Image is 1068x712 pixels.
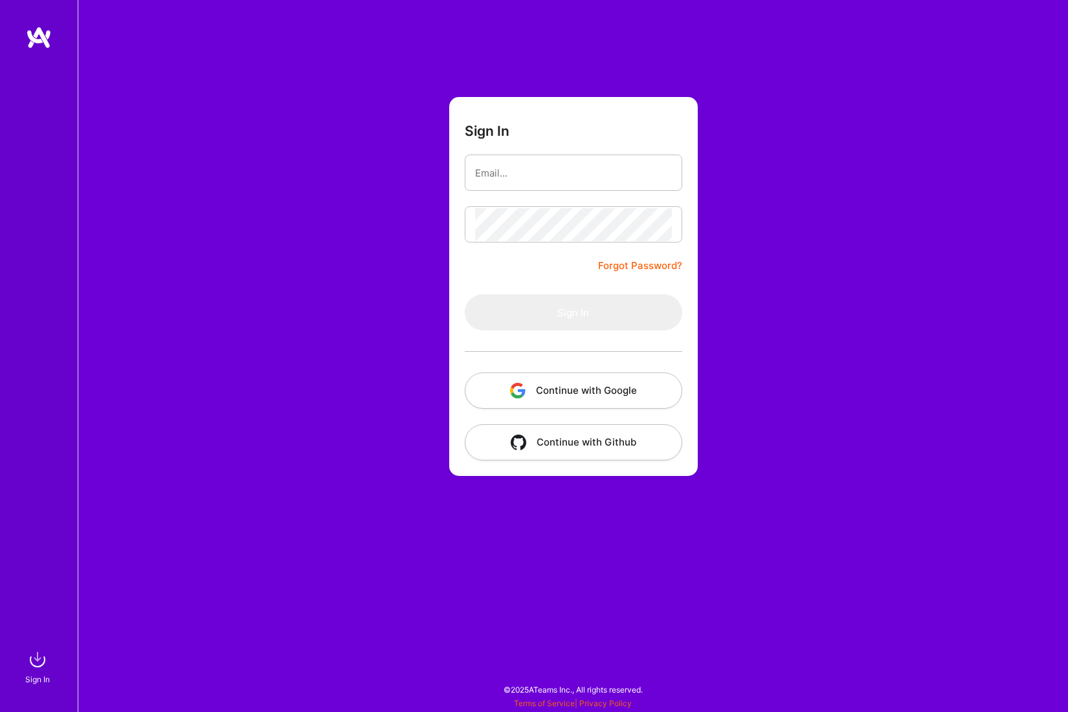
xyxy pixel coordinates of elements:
h3: Sign In [465,123,509,139]
a: Terms of Service [514,698,575,708]
a: sign inSign In [27,647,50,686]
div: © 2025 ATeams Inc., All rights reserved. [78,673,1068,706]
div: Sign In [25,673,50,686]
button: Sign In [465,294,682,330]
a: Privacy Policy [579,698,632,708]
img: icon [510,383,526,398]
button: Continue with Google [465,372,682,409]
img: sign in [25,647,50,673]
img: logo [26,26,52,49]
img: icon [511,435,526,450]
input: Email... [475,156,672,189]
a: Forgot Password? [598,258,682,274]
button: Continue with Github [465,424,682,460]
span: | [514,698,632,708]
